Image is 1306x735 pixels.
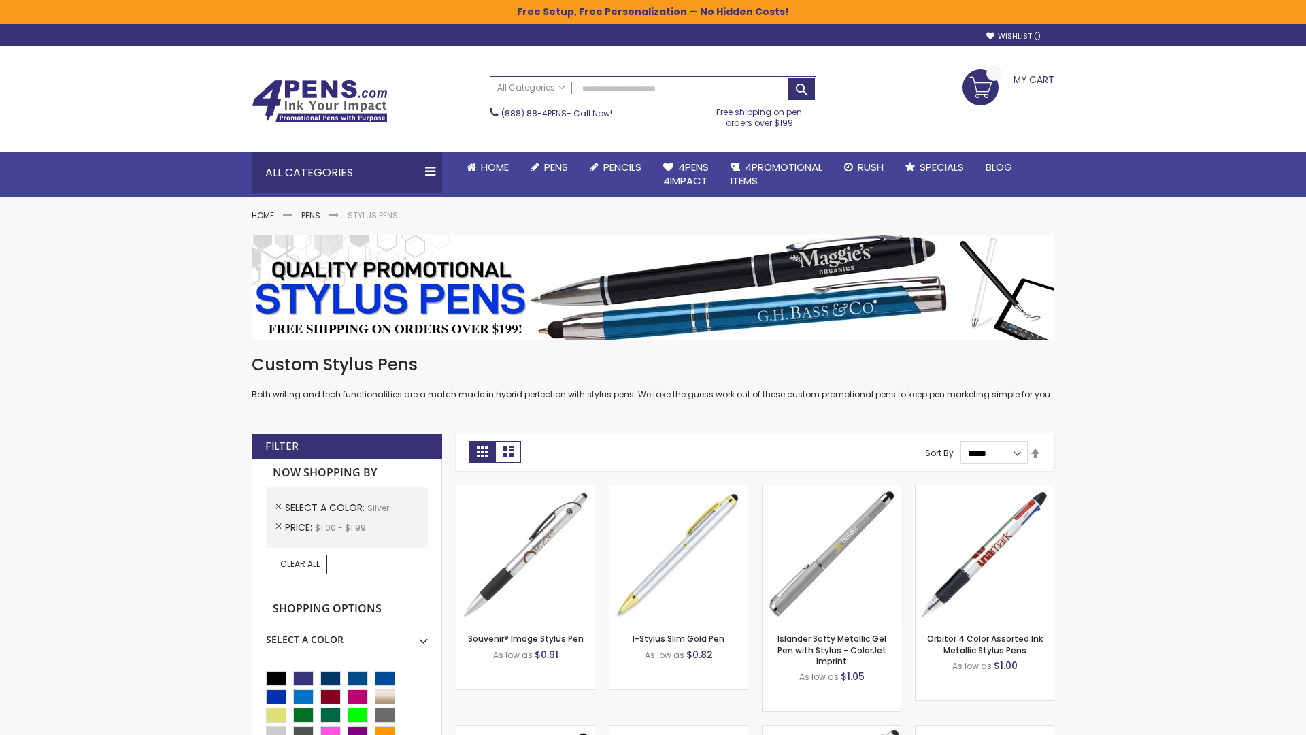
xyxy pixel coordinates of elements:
[603,160,641,174] span: Pencils
[265,439,299,454] strong: Filter
[916,485,1054,623] img: Orbitor 4 Color Assorted Ink Metallic Stylus Pens-Silver
[501,108,612,119] span: - Call Now!
[501,108,567,119] a: (888) 88-4PENS
[273,555,327,574] a: Clear All
[994,659,1018,672] span: $1.00
[367,502,389,514] span: Silver
[986,31,1041,42] a: Wishlist
[301,210,320,221] a: Pens
[456,485,595,496] a: Souvenir® Image Stylus Pen-Silver
[252,235,1054,340] img: Stylus Pens
[469,441,495,463] strong: Grid
[497,82,565,93] span: All Categories
[645,649,684,661] span: As low as
[252,354,1054,376] h1: Custom Stylus Pens
[763,485,901,496] a: Islander Softy Metallic Gel Pen with Stylus - ColorJet Imprint-Silver
[544,160,568,174] span: Pens
[609,485,748,623] img: I-Stylus-Slim-Gold-Silver
[777,633,886,666] a: Islander Softy Metallic Gel Pen with Stylus - ColorJet Imprint
[493,649,533,661] span: As low as
[986,160,1012,174] span: Blog
[252,152,442,193] div: All Categories
[633,633,724,644] a: I-Stylus Slim Gold Pen
[266,459,428,487] strong: Now Shopping by
[925,447,954,459] label: Sort By
[315,522,366,534] span: $1.00 - $1.99
[858,160,884,174] span: Rush
[285,501,367,514] span: Select A Color
[481,160,509,174] span: Home
[535,648,558,661] span: $0.91
[763,485,901,623] img: Islander Softy Metallic Gel Pen with Stylus - ColorJet Imprint-Silver
[468,633,584,644] a: Souvenir® Image Stylus Pen
[652,152,720,197] a: 4Pens4impact
[456,152,520,182] a: Home
[975,152,1023,182] a: Blog
[703,101,817,129] div: Free shipping on pen orders over $199
[920,160,964,174] span: Specials
[252,354,1054,401] div: Both writing and tech functionalities are a match made in hybrid perfection with stylus pens. We ...
[609,485,748,496] a: I-Stylus-Slim-Gold-Silver
[520,152,579,182] a: Pens
[285,521,315,534] span: Price
[456,485,595,623] img: Souvenir® Image Stylus Pen-Silver
[266,623,428,647] div: Select A Color
[266,595,428,624] strong: Shopping Options
[916,485,1054,496] a: Orbitor 4 Color Assorted Ink Metallic Stylus Pens-Silver
[841,670,865,683] span: $1.05
[252,210,274,221] a: Home
[833,152,894,182] a: Rush
[252,80,388,123] img: 4Pens Custom Pens and Promotional Products
[927,633,1043,655] a: Orbitor 4 Color Assorted Ink Metallic Stylus Pens
[720,152,833,197] a: 4PROMOTIONALITEMS
[490,77,572,99] a: All Categories
[579,152,652,182] a: Pencils
[686,648,713,661] span: $0.82
[663,160,709,188] span: 4Pens 4impact
[731,160,822,188] span: 4PROMOTIONAL ITEMS
[894,152,975,182] a: Specials
[952,660,992,672] span: As low as
[799,671,839,683] span: As low as
[280,558,320,570] span: Clear All
[348,210,398,221] strong: Stylus Pens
